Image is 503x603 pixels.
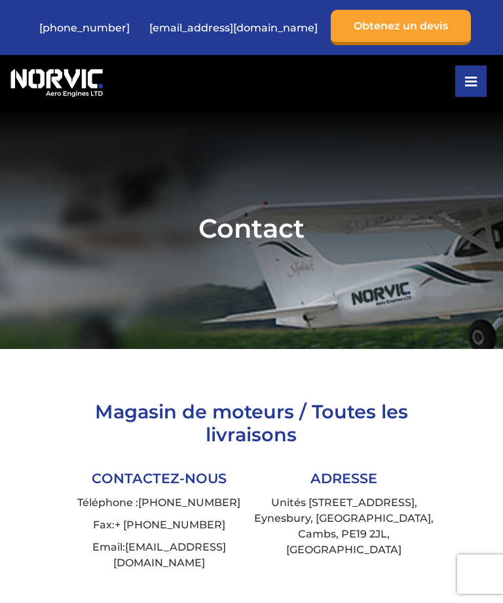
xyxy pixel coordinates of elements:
a: + [PHONE_NUMBER] [115,519,225,531]
h3: Magasin de moteurs / Toutes les livraisons [67,400,436,446]
li: ADRESSE [251,465,436,492]
li: Email: [67,536,251,574]
a: [EMAIL_ADDRESS][DOMAIN_NAME] [113,541,226,569]
a: Obtenez un devis [331,10,471,45]
li: Unités [STREET_ADDRESS], Eynesbury, [GEOGRAPHIC_DATA], Cambs, PE19 2JL, [GEOGRAPHIC_DATA] [251,492,436,561]
a: [PHONE_NUMBER] [138,496,240,509]
h1: Contact [8,212,496,244]
a: [EMAIL_ADDRESS][DOMAIN_NAME] [143,12,324,44]
li: Téléphone : [67,492,251,514]
img: Logo de Norvic Aero Engines [8,65,105,98]
li: CONTACTEZ-NOUS [67,465,251,492]
a: [PHONE_NUMBER] [33,12,136,44]
li: Fax: [67,514,251,536]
